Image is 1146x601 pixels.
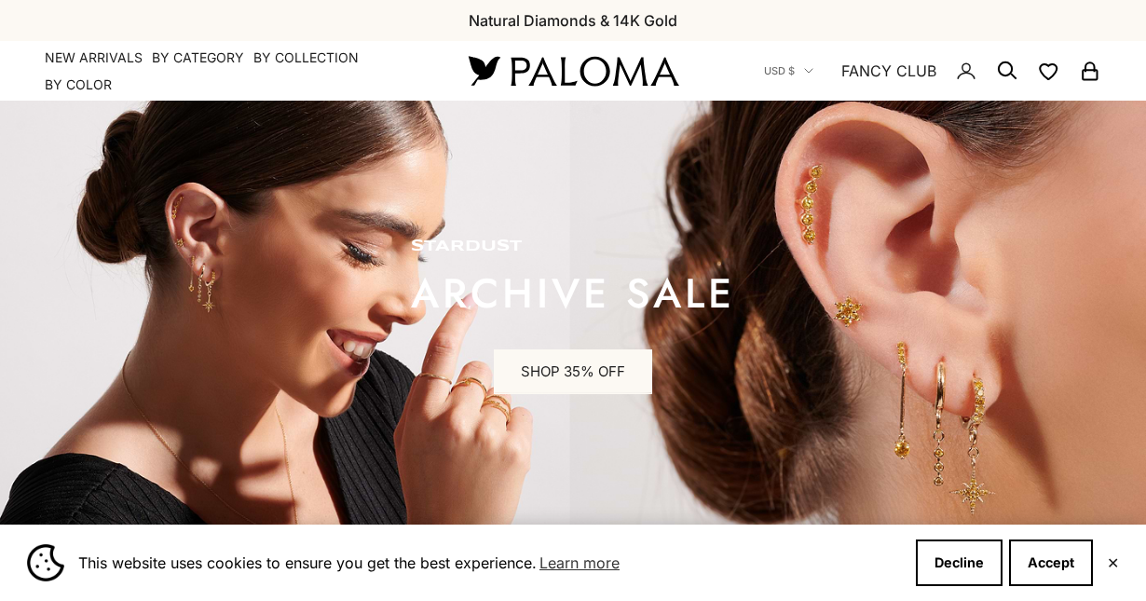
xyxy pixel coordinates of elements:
a: SHOP 35% OFF [494,349,652,394]
p: STARDUST [411,238,735,256]
a: NEW ARRIVALS [45,48,143,67]
nav: Primary navigation [45,48,424,94]
a: FANCY CLUB [841,59,936,83]
button: USD $ [764,62,813,79]
summary: By Collection [253,48,359,67]
p: ARCHIVE SALE [411,275,735,312]
span: USD $ [764,62,795,79]
button: Accept [1009,540,1093,586]
span: This website uses cookies to ensure you get the best experience. [78,549,901,577]
img: Cookie banner [27,544,64,581]
a: Learn more [537,549,622,577]
summary: By Category [152,48,244,67]
button: Close [1107,557,1119,568]
p: Natural Diamonds & 14K Gold [469,8,677,33]
button: Decline [916,540,1003,586]
summary: By Color [45,75,112,94]
nav: Secondary navigation [764,41,1101,101]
